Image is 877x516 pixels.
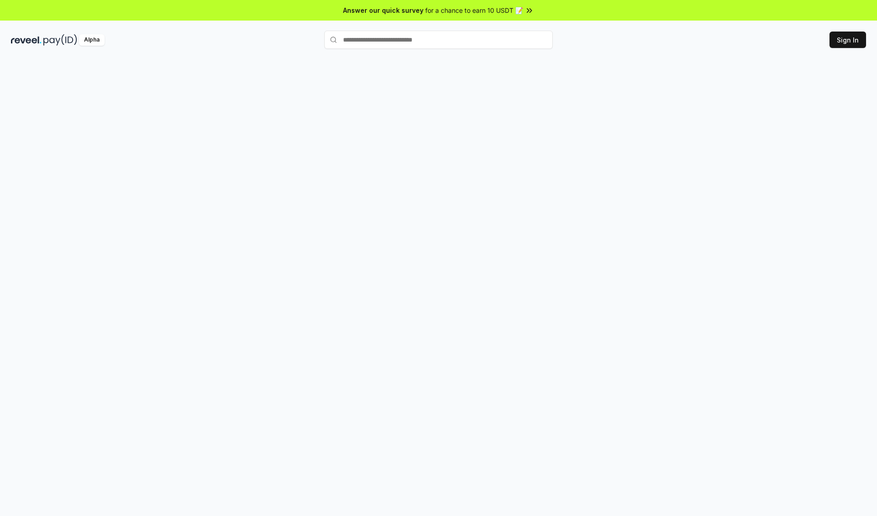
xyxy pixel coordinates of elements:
button: Sign In [829,32,866,48]
img: reveel_dark [11,34,42,46]
span: Answer our quick survey [343,5,423,15]
img: pay_id [43,34,77,46]
div: Alpha [79,34,105,46]
span: for a chance to earn 10 USDT 📝 [425,5,523,15]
